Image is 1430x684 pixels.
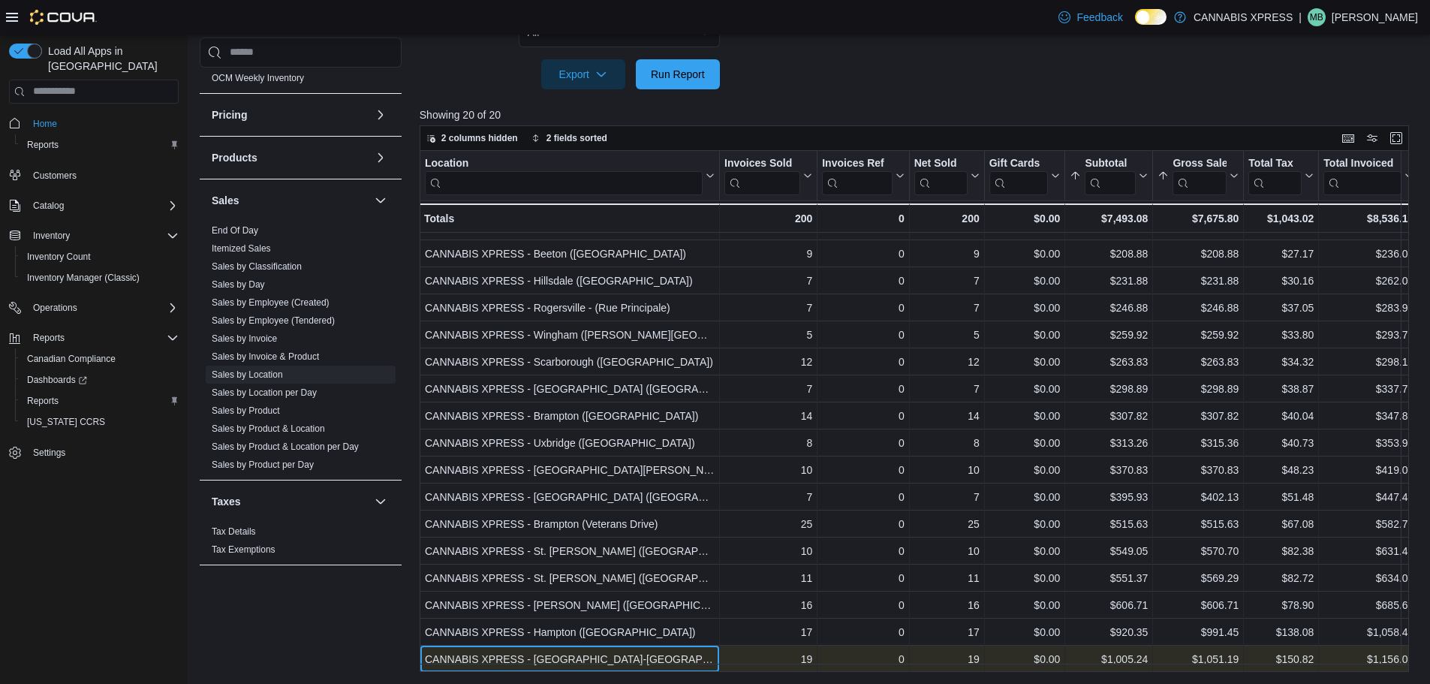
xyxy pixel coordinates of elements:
div: $298.89 [1158,380,1239,398]
span: Sales by Location per Day [212,387,317,399]
button: Catalog [3,195,185,216]
a: Sales by Product & Location [212,423,325,434]
span: Sales by Location [212,369,283,381]
span: Sales by Employee (Tendered) [212,315,335,327]
span: Reports [27,139,59,151]
a: Canadian Compliance [21,350,122,368]
a: Sales by Day [212,279,265,290]
div: 5 [914,326,980,344]
a: Reports [21,136,65,154]
div: Net Sold [914,156,967,194]
button: Products [372,149,390,167]
div: $23.22 [1248,218,1314,236]
div: 10 [914,461,980,479]
h3: Products [212,150,257,165]
a: Inventory Manager (Classic) [21,269,146,287]
span: [US_STATE] CCRS [27,416,105,428]
a: Sales by Location [212,369,283,380]
div: CANNABIS XPRESS - Beeton ([GEOGRAPHIC_DATA]) [425,245,715,263]
div: $283.93 [1323,299,1413,317]
div: 7 [914,299,980,317]
div: $40.04 [1248,407,1314,425]
div: $0.00 [989,407,1061,425]
div: $0.00 [989,461,1061,479]
div: $37.05 [1248,299,1314,317]
div: 0 [822,353,904,371]
div: $0.00 [989,353,1061,371]
div: $685.61 [1323,596,1413,614]
span: Canadian Compliance [27,353,116,365]
div: 8 [914,434,980,452]
div: $634.09 [1323,569,1413,587]
button: Taxes [372,493,390,511]
div: Total Tax [1248,156,1302,170]
div: $177.96 [1323,218,1413,236]
div: CANNABIS XPRESS - Rogersville - (Rue Principale) [425,299,715,317]
a: Customers [27,167,83,185]
a: Sales by Product per Day [212,460,314,470]
div: 200 [724,209,812,227]
div: CANNABIS XPRESS - St. [PERSON_NAME] ([GEOGRAPHIC_DATA]) [425,542,715,560]
div: $0.00 [989,488,1061,506]
button: Home [3,113,185,134]
div: CANNABIS XPRESS - Scarborough ([GEOGRAPHIC_DATA]) [425,353,715,371]
div: $402.13 [1158,488,1239,506]
span: Reports [27,395,59,407]
button: Inventory Count [15,246,185,267]
div: Total Invoiced [1323,156,1401,194]
span: Sales by Classification [212,261,302,273]
div: 0 [822,326,904,344]
span: Sales by Product & Location per Day [212,441,359,453]
div: CANNABIS XPRESS - Uxbridge ([GEOGRAPHIC_DATA]) [425,434,715,452]
a: Itemized Sales [212,243,271,254]
span: Dark Mode [1135,25,1136,26]
div: $246.88 [1070,299,1148,317]
span: Settings [33,447,65,459]
p: CANNABIS XPRESS [1194,8,1293,26]
div: $569.29 [1158,569,1239,587]
span: 2 fields sorted [546,132,607,144]
div: Subtotal [1085,156,1136,194]
div: Gross Sales [1173,156,1227,194]
div: 9 [724,245,812,263]
div: $307.82 [1158,407,1239,425]
button: 2 columns hidden [420,129,524,147]
button: Run Report [636,59,720,89]
span: Operations [33,302,77,314]
span: 2 columns hidden [441,132,518,144]
div: 5 [724,218,812,236]
div: $582.71 [1323,515,1413,533]
div: 0 [822,218,904,236]
div: $0.00 [989,209,1060,227]
span: Inventory Manager (Classic) [27,272,140,284]
div: CANNABIS XPRESS - Hillsdale ([GEOGRAPHIC_DATA]) [425,272,715,290]
h3: Pricing [212,107,247,122]
div: $549.05 [1070,542,1148,560]
button: Pricing [372,106,390,124]
div: 11 [724,569,812,587]
button: Customers [3,164,185,186]
div: $7,493.08 [1070,209,1148,227]
div: CANNABIS XPRESS - Dalhousie ([PERSON_NAME][GEOGRAPHIC_DATA]) [425,218,715,236]
span: Feedback [1076,10,1122,25]
a: Sales by Classification [212,261,302,272]
div: $27.17 [1248,245,1314,263]
span: End Of Day [212,224,258,237]
div: Gift Cards [989,156,1048,170]
div: 7 [914,488,980,506]
div: Location [425,156,703,170]
button: Catalog [27,197,70,215]
div: 10 [724,461,812,479]
a: End Of Day [212,225,258,236]
div: $0.00 [989,380,1061,398]
div: $154.74 [1070,218,1148,236]
p: Showing 20 of 20 [420,107,1419,122]
div: $157.94 [1158,218,1239,236]
div: $263.83 [1070,353,1148,371]
div: 0 [822,407,904,425]
a: Sales by Product [212,405,280,416]
button: Operations [27,299,83,317]
button: Display options [1363,129,1381,147]
button: Canadian Compliance [15,348,185,369]
div: $0.00 [989,245,1061,263]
